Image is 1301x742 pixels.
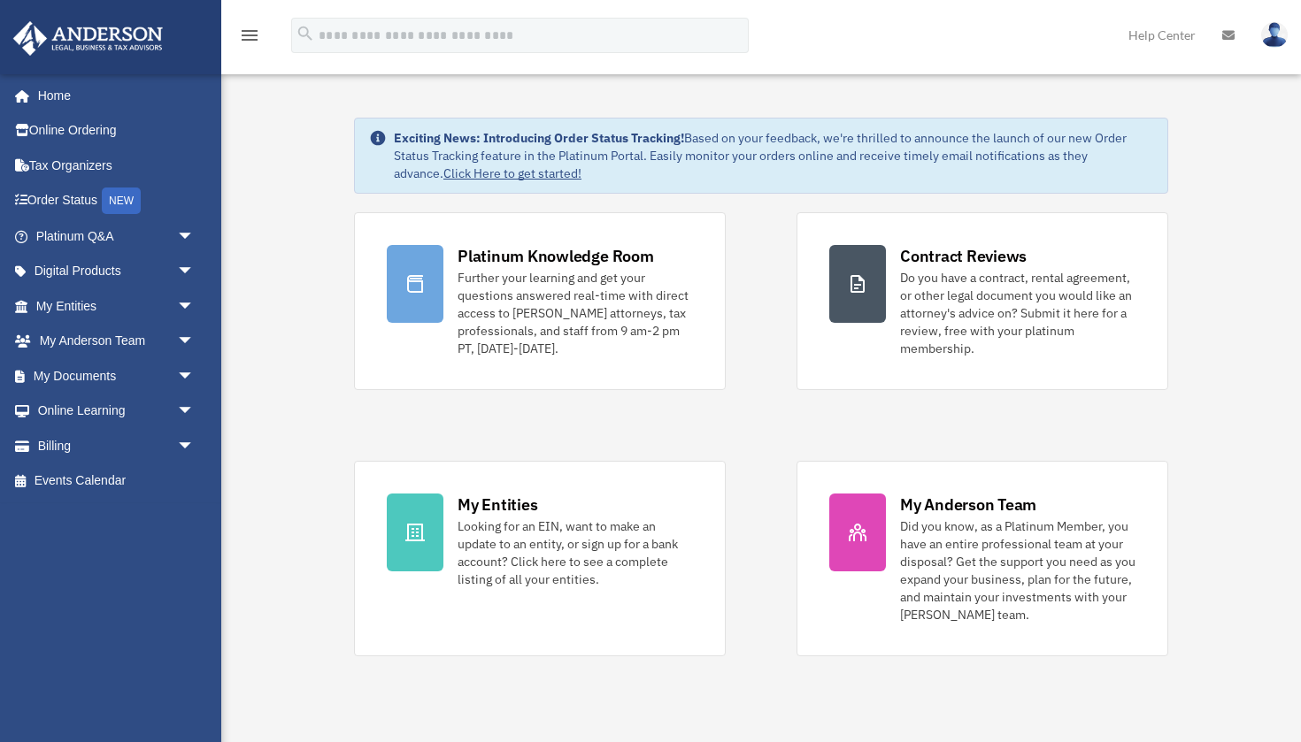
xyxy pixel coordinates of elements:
span: arrow_drop_down [177,394,212,430]
img: User Pic [1261,22,1288,48]
a: Billingarrow_drop_down [12,428,221,463]
div: Did you know, as a Platinum Member, you have an entire professional team at your disposal? Get th... [900,517,1135,623]
span: arrow_drop_down [177,288,212,325]
a: Online Learningarrow_drop_down [12,394,221,429]
span: arrow_drop_down [177,254,212,290]
div: Based on your feedback, we're thrilled to announce the launch of our new Order Status Tracking fe... [394,129,1153,182]
a: Contract Reviews Do you have a contract, rental agreement, or other legal document you would like... [797,212,1168,390]
a: Tax Organizers [12,148,221,183]
a: Platinum Q&Aarrow_drop_down [12,218,221,254]
div: My Anderson Team [900,493,1036,516]
div: Looking for an EIN, want to make an update to an entity, or sign up for a bank account? Click her... [458,517,693,588]
a: My Anderson Teamarrow_drop_down [12,324,221,359]
a: Platinum Knowledge Room Further your learning and get your questions answered real-time with dire... [354,212,726,390]
a: Home [12,78,212,113]
a: menu [239,31,260,46]
div: Platinum Knowledge Room [458,245,654,267]
a: Events Calendar [12,463,221,499]
span: arrow_drop_down [177,428,212,464]
a: Order StatusNEW [12,183,221,219]
a: Online Ordering [12,113,221,149]
i: search [296,24,315,43]
span: arrow_drop_down [177,324,212,360]
a: My Entitiesarrow_drop_down [12,288,221,324]
div: Do you have a contract, rental agreement, or other legal document you would like an attorney's ad... [900,269,1135,357]
span: arrow_drop_down [177,358,212,394]
a: My Entities Looking for an EIN, want to make an update to an entity, or sign up for a bank accoun... [354,461,726,656]
img: Anderson Advisors Platinum Portal [8,21,168,56]
a: My Documentsarrow_drop_down [12,358,221,394]
div: Contract Reviews [900,245,1027,267]
div: Further your learning and get your questions answered real-time with direct access to [PERSON_NAM... [458,269,693,357]
i: menu [239,25,260,46]
span: arrow_drop_down [177,218,212,255]
a: Click Here to get started! [443,165,581,181]
strong: Exciting News: Introducing Order Status Tracking! [394,130,684,146]
div: My Entities [458,493,537,516]
a: Digital Productsarrow_drop_down [12,254,221,289]
div: NEW [102,187,141,214]
a: My Anderson Team Did you know, as a Platinum Member, you have an entire professional team at your... [797,461,1168,656]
